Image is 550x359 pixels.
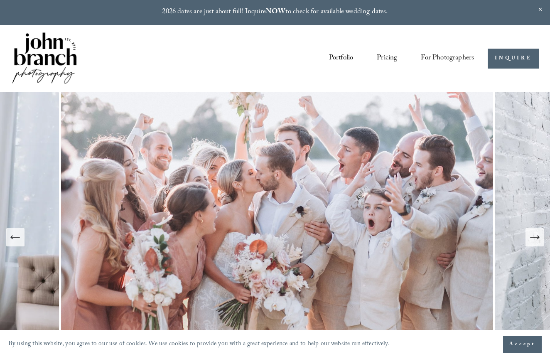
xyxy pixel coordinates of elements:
p: By using this website, you agree to our use of cookies. We use cookies to provide you with a grea... [8,338,390,351]
img: John Branch IV Photography [11,31,78,87]
a: Pricing [377,51,397,66]
a: INQUIRE [488,49,539,69]
button: Previous Slide [6,228,25,246]
button: Accept [503,336,542,353]
a: folder dropdown [421,51,474,66]
a: Portfolio [329,51,354,66]
span: For Photographers [421,52,474,66]
span: Accept [509,340,535,349]
button: Next Slide [525,228,544,246]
